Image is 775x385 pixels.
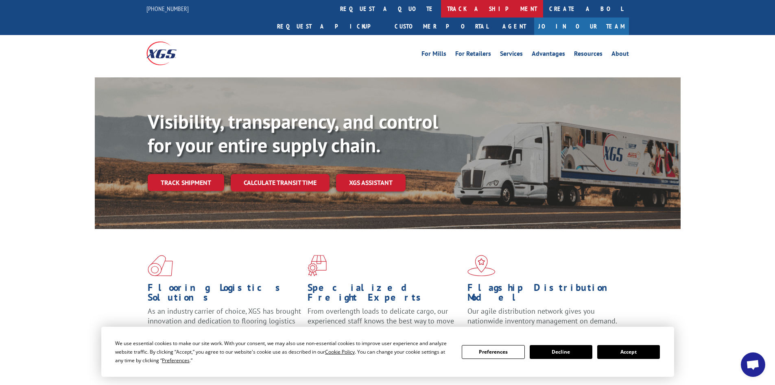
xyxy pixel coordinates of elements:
[146,4,189,13] a: [PHONE_NUMBER]
[271,18,389,35] a: Request a pickup
[308,306,461,343] p: From overlength loads to delicate cargo, our experienced staff knows the best way to move your fr...
[148,109,438,158] b: Visibility, transparency, and control for your entire supply chain.
[148,306,301,335] span: As an industry carrier of choice, XGS has brought innovation and dedication to flooring logistics...
[467,255,496,276] img: xgs-icon-flagship-distribution-model-red
[530,345,592,359] button: Decline
[308,255,327,276] img: xgs-icon-focused-on-flooring-red
[148,283,301,306] h1: Flooring Logistics Solutions
[532,51,565,59] a: Advantages
[336,174,406,191] a: XGS ASSISTANT
[231,174,330,191] a: Calculate transit time
[597,345,660,359] button: Accept
[162,357,190,364] span: Preferences
[462,345,524,359] button: Preferences
[325,348,355,355] span: Cookie Policy
[101,327,674,377] div: Cookie Consent Prompt
[611,51,629,59] a: About
[500,51,523,59] a: Services
[534,18,629,35] a: Join Our Team
[467,283,621,306] h1: Flagship Distribution Model
[741,352,765,377] div: Open chat
[115,339,452,365] div: We use essential cookies to make our site work. With your consent, we may also use non-essential ...
[455,51,491,59] a: For Retailers
[389,18,494,35] a: Customer Portal
[148,174,224,191] a: Track shipment
[148,255,173,276] img: xgs-icon-total-supply-chain-intelligence-red
[421,51,446,59] a: For Mills
[308,283,461,306] h1: Specialized Freight Experts
[467,306,617,326] span: Our agile distribution network gives you nationwide inventory management on demand.
[574,51,603,59] a: Resources
[494,18,534,35] a: Agent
